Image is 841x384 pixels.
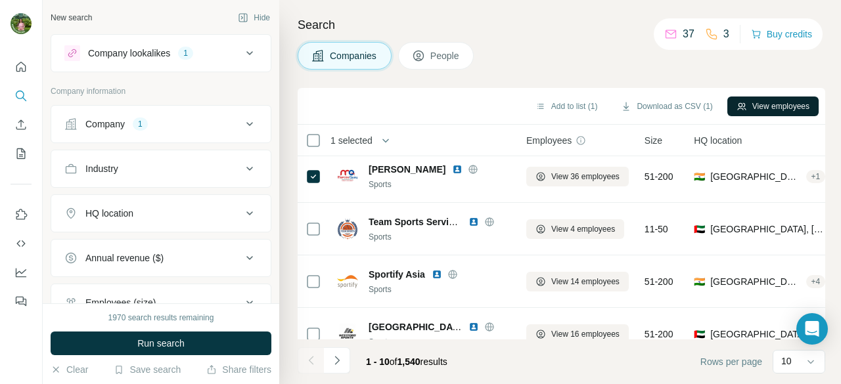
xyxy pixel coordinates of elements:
img: LinkedIn logo [468,217,479,227]
button: Dashboard [11,261,32,284]
button: Company1 [51,108,271,140]
div: Industry [85,162,118,175]
span: [PERSON_NAME] [369,163,445,176]
div: New search [51,12,92,24]
span: 51-200 [645,170,673,183]
button: View 14 employees [526,272,629,291]
button: Use Surfe on LinkedIn [11,203,32,226]
span: 51-200 [645,328,673,341]
div: Annual revenue ($) [85,251,164,265]
div: Company [85,117,125,131]
span: Employees [526,134,572,147]
button: Employees (size) [51,287,271,318]
img: LinkedIn logo [468,322,479,332]
span: 🇮🇳 [694,275,705,288]
button: Clear [51,363,88,376]
span: View 14 employees [551,276,620,288]
div: Sports [369,284,511,295]
button: Download as CSV (1) [612,96,721,116]
button: Run search [51,331,271,355]
img: Avatar [11,13,32,34]
button: Quick start [11,55,32,79]
span: View 16 employees [551,328,620,340]
p: 37 [683,26,694,42]
div: 1 [133,118,148,130]
div: Open Intercom Messenger [796,313,828,345]
button: Enrich CSV [11,113,32,137]
img: Logo of Sportify Asia [337,271,358,292]
button: Add to list (1) [526,96,607,116]
img: Logo of Westford Sports Academy [337,324,358,345]
span: [GEOGRAPHIC_DATA], [GEOGRAPHIC_DATA] [710,275,800,288]
button: My lists [11,142,32,165]
div: 1970 search results remaining [108,312,214,324]
span: [GEOGRAPHIC_DATA], [GEOGRAPHIC_DATA] [710,170,800,183]
span: Companies [330,49,378,62]
div: Employees (size) [85,296,156,309]
span: results [366,356,447,367]
span: Sportify Asia [369,268,425,281]
span: 1 - 10 [366,356,390,367]
button: Company lookalikes1 [51,37,271,69]
img: LinkedIn logo [452,164,463,175]
button: Search [11,84,32,108]
span: 1 selected [330,134,373,147]
button: Buy credits [751,25,812,43]
button: View 16 employees [526,324,629,344]
span: HQ location [694,134,742,147]
span: View 4 employees [551,223,615,235]
button: Feedback [11,289,32,313]
img: Logo of Team Sports Services UAE [337,219,358,240]
button: Navigate to next page [324,347,350,373]
p: Company information [51,85,271,97]
span: 51-200 [645,275,673,288]
span: 🇦🇪 [694,223,705,236]
span: Rows per page [700,355,762,368]
div: Company lookalikes [88,47,170,60]
span: View 36 employees [551,171,620,182]
button: View 36 employees [526,167,629,186]
span: [GEOGRAPHIC_DATA], [GEOGRAPHIC_DATA] [710,223,825,236]
div: Sports [369,231,511,243]
span: 🇦🇪 [694,328,705,341]
img: Logo of Marcos Quay [337,166,358,187]
button: Save search [114,363,181,376]
span: 1,540 [398,356,420,367]
img: LinkedIn logo [432,269,442,280]
div: 1 [178,47,193,59]
p: 10 [781,354,792,368]
div: HQ location [85,207,133,220]
p: 3 [723,26,729,42]
span: of [390,356,398,367]
span: Run search [137,337,185,350]
span: [GEOGRAPHIC_DATA], [GEOGRAPHIC_DATA] [710,328,825,341]
button: Industry [51,153,271,184]
button: HQ location [51,198,271,229]
button: View employees [727,96,819,116]
div: Sports [369,179,511,190]
span: [GEOGRAPHIC_DATA] [369,322,467,332]
button: Hide [229,8,279,28]
span: 11-50 [645,223,668,236]
div: Sports [369,336,511,348]
div: + 1 [806,171,826,182]
button: Annual revenue ($) [51,242,271,274]
button: View 4 employees [526,219,624,239]
div: + 4 [806,276,826,288]
span: Size [645,134,662,147]
span: Team Sports Services [GEOGRAPHIC_DATA] [369,217,565,227]
button: Use Surfe API [11,232,32,255]
h4: Search [298,16,825,34]
button: Share filters [206,363,271,376]
span: People [430,49,461,62]
span: 🇮🇳 [694,170,705,183]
